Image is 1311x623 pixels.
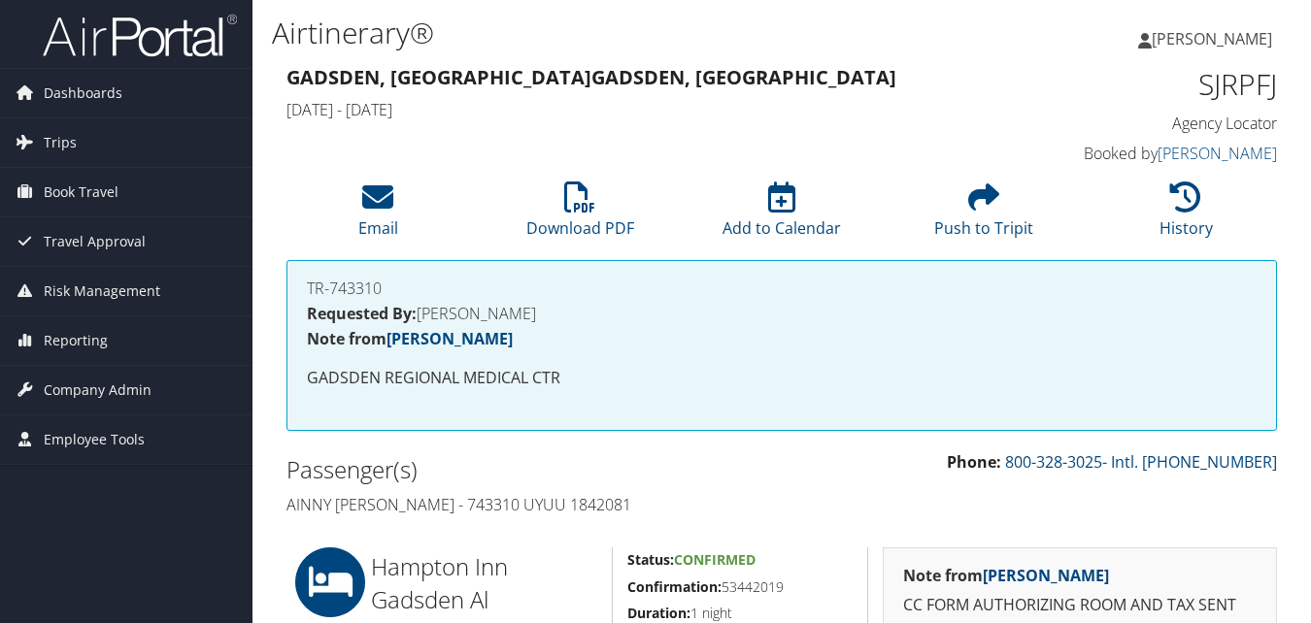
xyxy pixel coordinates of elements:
a: History [1160,192,1213,239]
strong: Requested By: [307,303,417,324]
h4: [DATE] - [DATE] [286,99,1023,120]
strong: Phone: [947,451,1001,473]
strong: Confirmation: [627,577,722,596]
h4: [PERSON_NAME] [307,306,1257,321]
span: [PERSON_NAME] [1152,28,1272,49]
h4: TR-743310 [307,280,1257,296]
strong: Status: [627,550,674,569]
span: Confirmed [674,550,756,569]
a: 800-328-3025- Intl. [PHONE_NUMBER] [1005,451,1277,473]
strong: Duration: [627,604,690,622]
h5: 53442019 [627,577,853,597]
strong: Gadsden, [GEOGRAPHIC_DATA] Gadsden, [GEOGRAPHIC_DATA] [286,64,896,90]
span: Dashboards [44,69,122,117]
span: Risk Management [44,267,160,315]
a: Push to Tripit [934,192,1033,239]
span: Book Travel [44,168,118,216]
p: GADSDEN REGIONAL MEDICAL CTR [307,366,1257,391]
h2: Passenger(s) [286,453,767,486]
a: [PERSON_NAME] [387,328,513,349]
span: Reporting [44,316,108,365]
a: [PERSON_NAME] [1138,10,1292,68]
span: Company Admin [44,366,151,414]
span: Trips [44,118,77,167]
a: [PERSON_NAME] [1158,143,1277,164]
strong: Note from [903,565,1109,586]
h5: 1 night [627,604,853,623]
h4: Ainny [PERSON_NAME] - 743310 UYUU 1842081 [286,494,767,515]
h4: Booked by [1052,143,1278,164]
span: Employee Tools [44,415,145,464]
h4: Agency Locator [1052,113,1278,134]
strong: Note from [307,328,513,349]
a: Download PDF [526,192,634,239]
span: Travel Approval [44,217,146,266]
h1: SJRPFJ [1052,64,1278,105]
a: Email [358,192,398,239]
a: [PERSON_NAME] [983,565,1109,586]
img: airportal-logo.png [43,13,237,58]
a: Add to Calendar [723,192,841,239]
h1: Airtinerary® [272,13,952,53]
h2: Hampton Inn Gadsden Al [371,550,597,615]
